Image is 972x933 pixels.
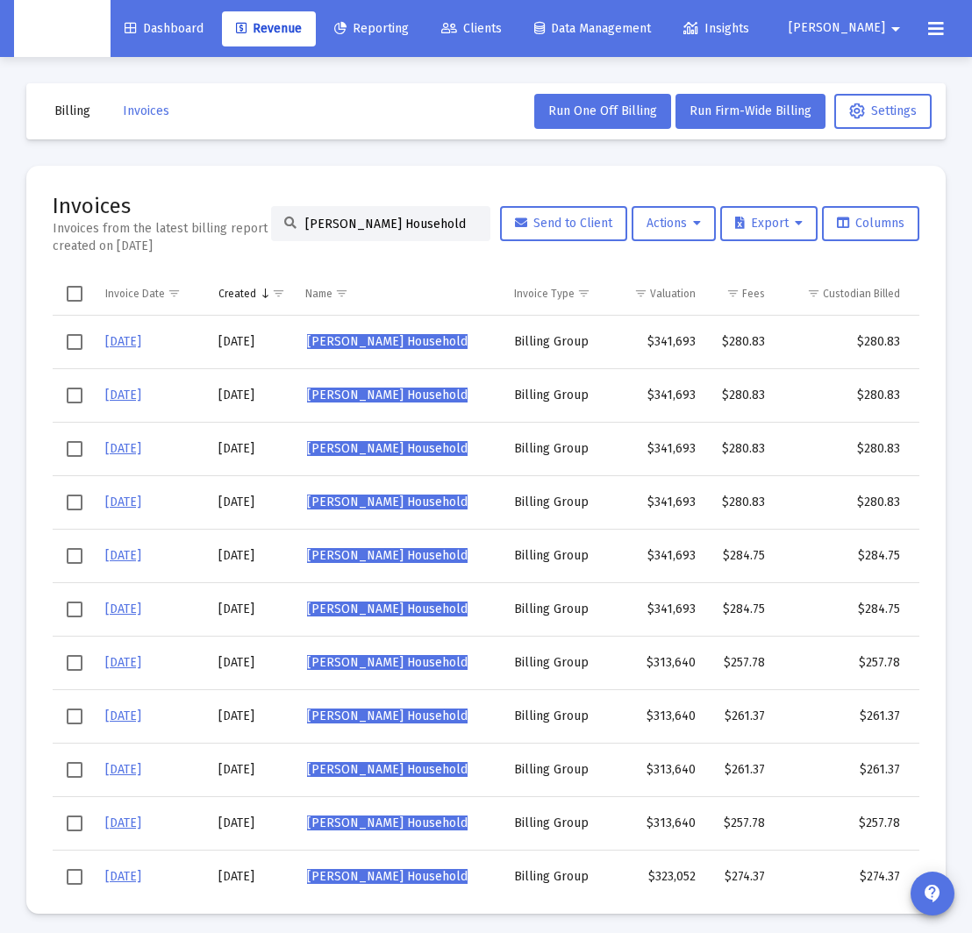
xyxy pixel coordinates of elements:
td: Column Valuation [607,273,704,315]
span: Clients [441,21,502,36]
td: $313,640 [607,796,704,850]
span: Columns [837,216,904,231]
div: $280.83 [783,387,901,404]
span: [PERSON_NAME] Household [307,762,468,777]
a: [PERSON_NAME] Household [305,436,469,462]
a: Reporting [320,11,423,46]
a: [PERSON_NAME] Household [305,329,469,355]
a: [DATE] [105,815,141,830]
button: Send to Client [500,206,627,241]
div: Select row [67,709,82,724]
div: Select row [67,548,82,564]
a: [DATE] [105,334,141,349]
span: [PERSON_NAME] Household [307,869,468,884]
td: $341,693 [607,529,704,582]
span: Show filter options for column 'Invoice Type' [577,287,590,300]
a: Clients [427,11,516,46]
div: Data grid [53,273,919,887]
td: Column Name [297,273,505,315]
td: Billing Group [505,689,606,743]
span: Data Management [534,21,651,36]
div: $284.75 [713,547,765,565]
div: $284.75 [783,547,901,565]
button: Billing [40,94,104,129]
button: Actions [632,206,716,241]
td: Billing Group [505,636,606,689]
button: [PERSON_NAME] [768,11,914,46]
a: [DATE] [105,388,141,402]
div: $280.83 [783,440,901,458]
td: [DATE] [210,689,297,743]
td: $323,052 [607,850,704,903]
td: [DATE] [210,636,297,689]
span: [PERSON_NAME] Household [307,655,468,670]
a: [DATE] [105,709,141,723]
button: Invoices [109,94,183,129]
div: Invoices from the latest billing report created on [DATE] [53,220,271,255]
span: Run One Off Billing [548,103,657,118]
input: Search [305,217,477,231]
td: Billing Group [505,422,606,475]
td: $313,640 [607,743,704,796]
td: Billing Group [505,796,606,850]
span: [PERSON_NAME] Household [307,548,468,563]
div: Select row [67,495,82,510]
div: Select row [67,869,82,885]
button: Settings [834,94,932,129]
span: Billing [54,103,90,118]
a: [DATE] [105,548,141,563]
span: Show filter options for column 'Custodian Billed' [807,287,820,300]
span: [PERSON_NAME] Household [307,602,468,616]
a: [PERSON_NAME] Household [305,382,469,409]
span: Dashboard [125,21,204,36]
td: [DATE] [210,316,297,369]
span: Run Firm-Wide Billing [690,103,811,118]
div: Name [305,287,332,301]
div: Select row [67,388,82,403]
span: [PERSON_NAME] Household [307,709,468,723]
div: $280.83 [713,494,765,511]
a: Data Management [520,11,665,46]
td: [DATE] [210,422,297,475]
div: $261.37 [783,761,901,779]
div: $280.83 [713,440,765,458]
td: Billing Group [505,529,606,582]
div: Select row [67,602,82,617]
h2: Invoices [53,192,271,220]
span: Show filter options for column 'Invoice Date' [168,287,181,300]
td: Billing Group [505,368,606,422]
div: Invoice Type [514,287,575,301]
div: $284.75 [713,601,765,618]
div: Select row [67,334,82,350]
button: Run One Off Billing [534,94,671,129]
a: [PERSON_NAME] Household [305,864,469,890]
td: Billing Group [505,582,606,636]
div: $261.37 [713,761,765,779]
td: Column Invoice Date [96,273,210,315]
span: Send to Client [515,216,612,231]
td: $341,693 [607,368,704,422]
div: Select row [67,815,82,831]
span: [PERSON_NAME] Household [307,441,468,456]
div: $280.83 [713,387,765,404]
button: Export [720,206,818,241]
td: [DATE] [210,743,297,796]
div: $257.78 [713,654,765,672]
td: Billing Group [505,743,606,796]
td: $341,693 [607,475,704,529]
span: [PERSON_NAME] Household [307,495,468,509]
span: Show filter options for column 'Fees' [726,287,740,300]
td: [DATE] [210,368,297,422]
div: Select row [67,762,82,778]
td: $313,640 [607,636,704,689]
div: Select row [67,655,82,671]
span: Show filter options for column 'Name' [335,287,348,300]
td: [DATE] [210,582,297,636]
div: Select all [67,286,82,302]
a: [DATE] [105,655,141,670]
td: Column Fees [704,273,774,315]
div: Valuation [650,287,696,301]
td: Billing Group [505,850,606,903]
a: [DATE] [105,602,141,616]
a: [PERSON_NAME] Household [305,757,469,783]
